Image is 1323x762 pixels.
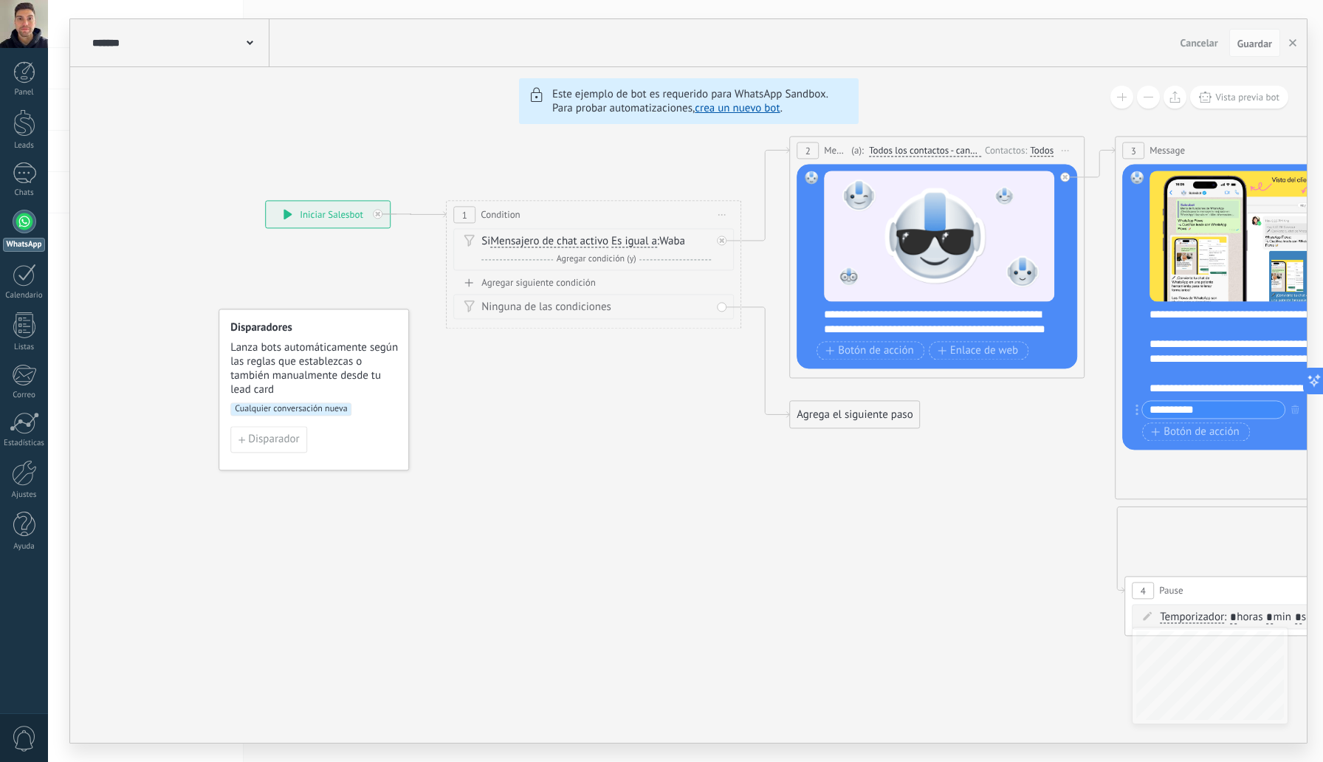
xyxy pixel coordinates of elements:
span: Cancelar [1181,36,1218,49]
div: Ajustes [3,490,46,500]
span: Lanza bots automáticamente según las reglas que establezcas o también manualmente desde tu lead card [230,340,399,397]
button: Cancelar [1175,32,1224,54]
span: Vista previa bot [1215,91,1279,103]
h4: Disparadores [230,320,399,334]
span: Este ejemplo de bot es requerido para WhatsApp Sandbox. Para probar automatizaciones, . [552,87,850,115]
div: Ayuda [3,542,46,552]
button: Guardar [1229,29,1280,57]
div: WhatsApp [3,238,45,252]
div: Calendario [3,291,46,301]
div: Chats [3,188,46,198]
div: Estadísticas [3,439,46,448]
button: Disparador [230,426,307,453]
a: crea un nuevo bot [695,101,780,115]
button: Vista previa bot [1190,86,1288,109]
div: Panel [3,88,46,97]
span: Cualquier conversación nueva [230,402,351,416]
span: Disparador [248,434,299,444]
div: Leads [3,141,46,151]
div: Listas [3,343,46,352]
span: Guardar [1237,38,1272,49]
div: Correo [3,391,46,400]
